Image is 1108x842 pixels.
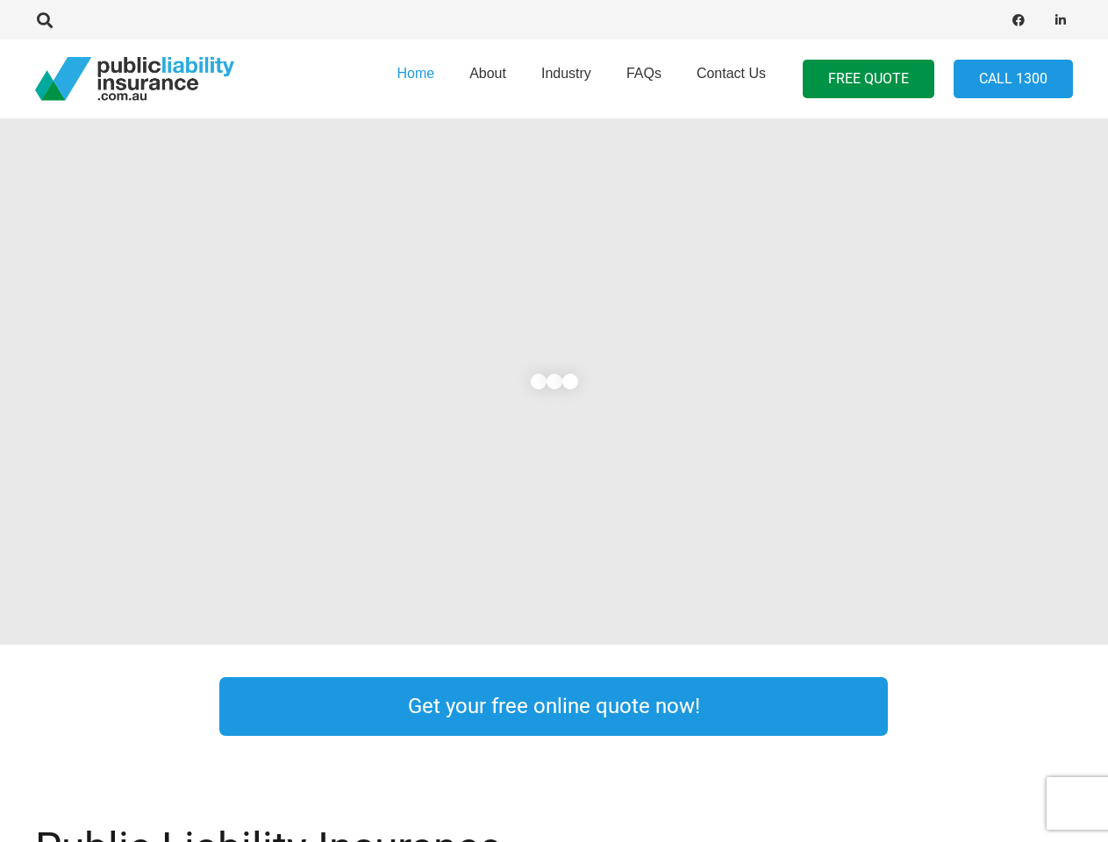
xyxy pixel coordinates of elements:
[35,57,234,101] a: pli_logotransparent
[697,66,766,81] span: Contact Us
[219,677,888,736] a: Get your free online quote now!
[469,66,506,81] span: About
[954,60,1073,99] a: Call 1300
[541,66,591,81] span: Industry
[609,34,679,124] a: FAQs
[379,34,452,124] a: Home
[397,66,434,81] span: Home
[524,34,609,124] a: Industry
[1048,8,1073,32] a: LinkedIn
[923,673,1107,740] a: Link
[679,34,783,124] a: Contact Us
[452,34,524,124] a: About
[626,66,661,81] span: FAQs
[27,12,62,28] a: Search
[803,60,934,99] a: FREE QUOTE
[1006,8,1031,32] a: Facebook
